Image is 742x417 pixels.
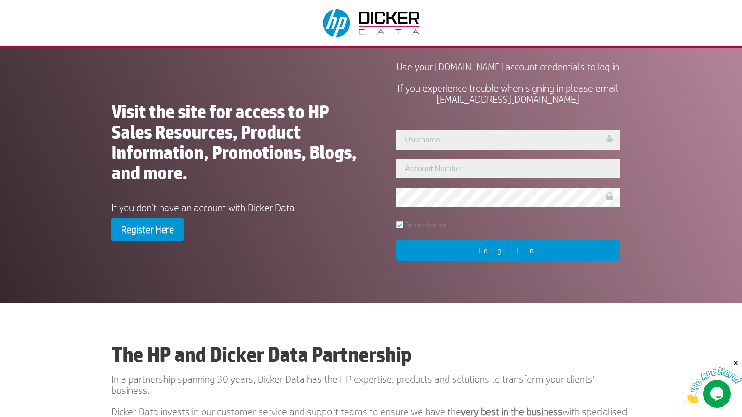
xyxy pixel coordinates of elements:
input: Log In [396,240,620,261]
span: If you experience trouble when signing in please email [EMAIL_ADDRESS][DOMAIN_NAME] [397,82,618,105]
span: In a partnership spanning 30 years, Dicker Data has the HP expertise, products and solutions to t... [111,373,595,396]
h1: Visit the site for access to HP Sales Resources, Product Information, Promotions, Blogs, and more. [111,101,357,188]
b: very best in the business [461,406,563,417]
span: Use your [DOMAIN_NAME] account credentials to log in [397,61,619,72]
span: Dicker Data invests in our customer service and support teams to ensure we have the [111,406,461,417]
img: Dicker Data & HP [317,5,427,42]
iframe: chat widget [684,359,742,403]
b: The HP and Dicker Data Partnership [111,342,411,366]
a: Register Here [111,218,184,240]
label: Remember me [396,221,446,228]
input: Username [396,130,620,150]
span: If you don’t have an account with Dicker Data [111,202,294,213]
input: Account Number [396,159,620,178]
